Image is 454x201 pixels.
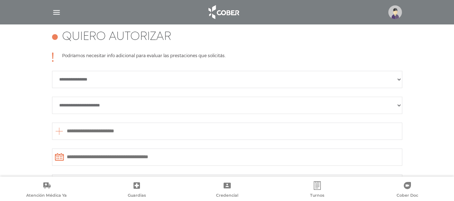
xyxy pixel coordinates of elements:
[26,193,67,199] span: Atención Médica Ya
[388,5,402,19] img: profile-placeholder.svg
[62,52,225,62] p: Podríamos necesitar info adicional para evaluar las prestaciones que solicitás.
[397,193,418,199] span: Cober Doc
[216,193,238,199] span: Credencial
[1,181,92,200] a: Atención Médica Ya
[128,193,146,199] span: Guardias
[52,8,61,17] img: Cober_menu-lines-white.svg
[205,4,242,21] img: logo_cober_home-white.png
[272,181,362,200] a: Turnos
[310,193,324,199] span: Turnos
[182,181,272,200] a: Credencial
[62,30,171,44] h4: Quiero autorizar
[362,181,453,200] a: Cober Doc
[92,181,182,200] a: Guardias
